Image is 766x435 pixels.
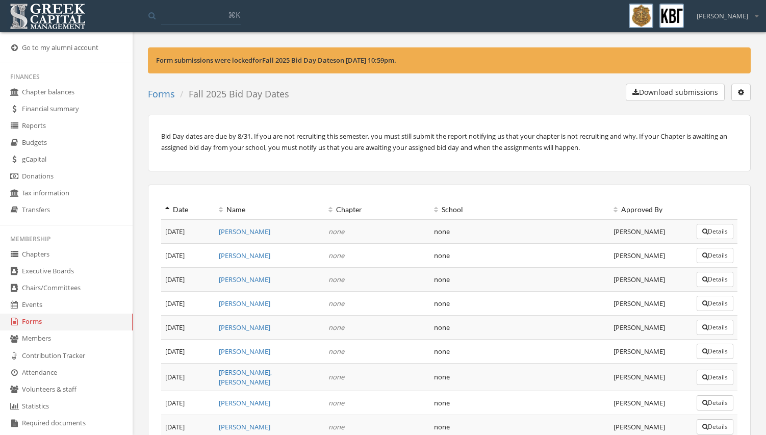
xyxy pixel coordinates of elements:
p: Bid Day dates are due by 8/31. If you are not recruiting this semester, you must still submit the... [161,131,737,153]
span: [DATE] 10:59pm [346,56,394,65]
span: [PERSON_NAME] [614,323,665,332]
span: [PERSON_NAME] [614,372,665,381]
span: [PERSON_NAME] [614,251,665,260]
button: Details [697,224,733,239]
td: none [430,243,610,267]
button: Details [697,248,733,263]
th: School [430,200,610,219]
td: none [430,391,610,415]
button: Details [697,370,733,385]
span: [PERSON_NAME] [614,299,665,308]
td: none [430,267,610,291]
a: Forms [148,88,175,100]
a: [PERSON_NAME] [219,323,270,332]
td: none [430,291,610,315]
td: none [430,339,610,363]
td: [DATE] [161,243,215,267]
td: none [430,363,610,391]
div: [PERSON_NAME] [690,4,758,21]
button: Download submissions [626,84,725,101]
th: Approved By [609,200,693,219]
td: [DATE] [161,391,215,415]
em: none [328,347,344,356]
span: [PERSON_NAME] [614,422,665,431]
th: Chapter [324,200,430,219]
td: [DATE] [161,315,215,339]
td: [DATE] [161,363,215,391]
em: none [328,275,344,284]
a: [PERSON_NAME] [219,251,270,260]
td: [DATE] [161,339,215,363]
th: Name [215,200,324,219]
em: none [328,398,344,407]
em: none [328,251,344,260]
a: [PERSON_NAME] [219,227,270,236]
a: [PERSON_NAME] [219,275,270,284]
em: none [328,227,344,236]
button: Details [697,344,733,359]
span: [PERSON_NAME] [614,347,665,356]
li: Fall 2025 Bid Day Dates [175,88,289,101]
a: [PERSON_NAME] [219,422,270,431]
em: none [328,299,344,308]
td: [DATE] [161,219,215,244]
button: Details [697,296,733,311]
th: Date [161,200,215,219]
a: [PERSON_NAME] [219,347,270,356]
td: none [430,219,610,244]
span: [PERSON_NAME] [697,11,748,21]
td: [DATE] [161,267,215,291]
span: [PERSON_NAME] [614,275,665,284]
span: [PERSON_NAME] [614,227,665,236]
button: Details [697,272,733,287]
a: [PERSON_NAME], [PERSON_NAME] [219,368,272,387]
em: none [328,323,344,332]
td: [DATE] [161,291,215,315]
em: none [328,422,344,431]
button: Details [697,395,733,411]
button: Details [697,419,733,434]
td: none [430,315,610,339]
a: [PERSON_NAME] [219,398,270,407]
span: [PERSON_NAME] [614,398,665,407]
button: Details [697,320,733,335]
a: [PERSON_NAME] [219,299,270,308]
em: none [328,372,344,381]
span: ⌘K [228,10,240,20]
strong: Form submissions were locked for Fall 2025 Bid Day Dates on . [156,56,396,65]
